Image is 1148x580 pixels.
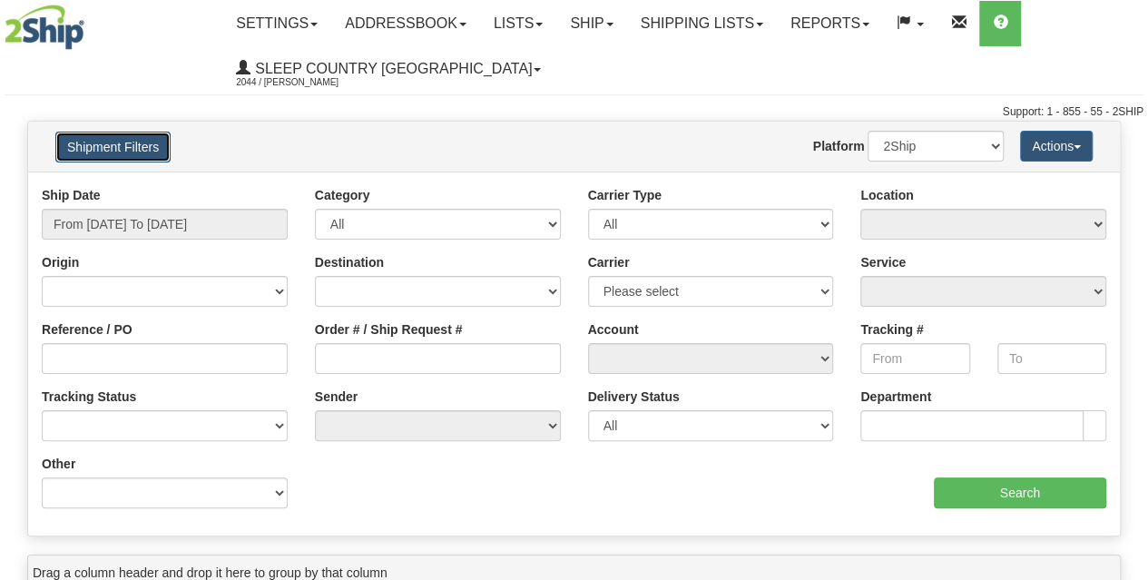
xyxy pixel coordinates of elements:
label: Location [860,186,913,204]
label: Tracking Status [42,388,136,406]
label: Tracking # [860,320,923,339]
a: Lists [480,1,556,46]
button: Actions [1020,131,1093,162]
a: Addressbook [331,1,480,46]
button: Shipment Filters [55,132,171,162]
label: Destination [315,253,384,271]
label: Origin [42,253,79,271]
label: Category [315,186,370,204]
img: logo2044.jpg [5,5,84,50]
label: Reference / PO [42,320,132,339]
span: Sleep Country [GEOGRAPHIC_DATA] [250,61,532,76]
label: Ship Date [42,186,101,204]
label: Service [860,253,906,271]
input: From [860,343,969,374]
a: Shipping lists [627,1,777,46]
label: Carrier [588,253,630,271]
span: 2044 / [PERSON_NAME] [236,74,372,92]
label: Account [588,320,639,339]
label: Department [860,388,931,406]
a: Ship [556,1,626,46]
label: Sender [315,388,358,406]
label: Other [42,455,75,473]
a: Sleep Country [GEOGRAPHIC_DATA] 2044 / [PERSON_NAME] [222,46,554,92]
a: Settings [222,1,331,46]
input: To [997,343,1106,374]
input: Search [934,477,1107,508]
label: Order # / Ship Request # [315,320,463,339]
label: Platform [813,137,865,155]
div: Support: 1 - 855 - 55 - 2SHIP [5,104,1143,120]
label: Delivery Status [588,388,680,406]
label: Carrier Type [588,186,662,204]
a: Reports [777,1,883,46]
